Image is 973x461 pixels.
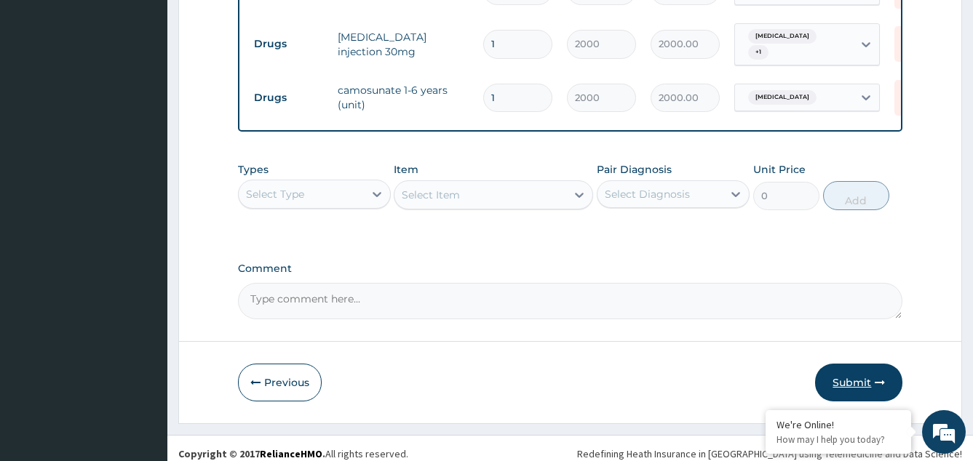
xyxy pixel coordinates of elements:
[76,81,245,100] div: Chat with us now
[238,364,322,401] button: Previous
[394,162,418,177] label: Item
[748,29,817,44] span: [MEDICAL_DATA]
[777,418,900,431] div: We're Online!
[247,31,330,57] td: Drugs
[605,187,690,201] div: Select Diagnosis
[247,84,330,111] td: Drugs
[748,45,769,60] span: + 1
[748,90,817,105] span: [MEDICAL_DATA]
[777,433,900,446] p: How may I help you today?
[178,447,325,460] strong: Copyright © 2017 .
[84,138,201,285] span: We're online!
[823,181,889,210] button: Add
[7,307,277,358] textarea: Type your message and hit 'Enter'
[597,162,672,177] label: Pair Diagnosis
[577,446,962,461] div: Redefining Heath Insurance in [GEOGRAPHIC_DATA] using Telemedicine and Data Science!
[246,187,304,201] div: Select Type
[753,162,806,177] label: Unit Price
[27,73,59,109] img: d_794563401_company_1708531726252_794563401
[330,76,476,119] td: camosunate 1-6 years (unit)
[238,164,269,176] label: Types
[239,7,274,42] div: Minimize live chat window
[238,262,903,275] label: Comment
[330,23,476,66] td: [MEDICAL_DATA] injection 30mg
[260,447,322,460] a: RelianceHMO
[815,364,902,401] button: Submit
